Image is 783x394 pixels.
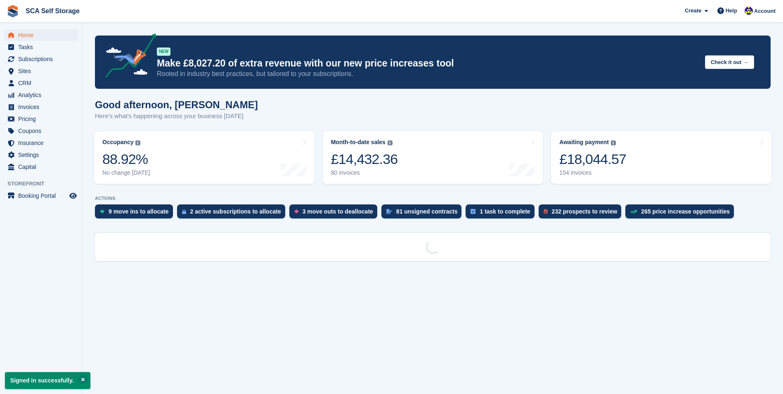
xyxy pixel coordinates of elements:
span: Booking Portal [18,190,68,202]
div: Month-to-date sales [331,139,386,146]
div: £18,044.57 [559,151,626,168]
img: task-75834270c22a3079a89374b754ae025e5fb1db73e45f91037f5363f120a921f8.svg [471,209,475,214]
span: Create [685,7,701,15]
span: Analytics [18,89,68,101]
div: 232 prospects to review [552,208,617,215]
a: menu [4,161,78,173]
a: 265 price increase opportunities [625,204,738,223]
span: Sites [18,65,68,77]
a: menu [4,77,78,89]
a: menu [4,89,78,101]
a: 9 move ins to allocate [95,204,177,223]
a: SCA Self Storage [22,4,83,18]
a: Occupancy 88.92% No change [DATE] [94,131,315,184]
a: menu [4,29,78,41]
p: Signed in successfully. [5,372,90,389]
p: Rooted in industry best practices, but tailored to your subscriptions. [157,69,698,78]
span: Subscriptions [18,53,68,65]
div: NEW [157,47,170,56]
a: menu [4,113,78,125]
div: 154 invoices [559,169,626,176]
p: Here's what's happening across your business [DATE] [95,112,258,121]
div: Awaiting payment [559,139,609,146]
div: 80 invoices [331,169,398,176]
div: 1 task to complete [480,208,530,215]
span: CRM [18,77,68,89]
img: icon-info-grey-7440780725fd019a000dd9b08b2336e03edf1995a4989e88bcd33f0948082b44.svg [388,140,393,145]
img: Thomas Webb [745,7,753,15]
p: Make £8,027.20 of extra revenue with our new price increases tool [157,57,698,69]
span: Invoices [18,101,68,113]
img: prospect-51fa495bee0391a8d652442698ab0144808aea92771e9ea1ae160a38d050c398.svg [544,209,548,214]
img: move_ins_to_allocate_icon-fdf77a2bb77ea45bf5b3d319d69a93e2d87916cf1d5bf7949dd705db3b84f3ca.svg [100,209,104,214]
a: 1 task to complete [466,204,538,223]
div: 88.92% [102,151,150,168]
span: Capital [18,161,68,173]
a: 2 active subscriptions to allocate [177,204,289,223]
h1: Good afternoon, [PERSON_NAME] [95,99,258,110]
a: Preview store [68,191,78,201]
span: Home [18,29,68,41]
a: menu [4,137,78,149]
a: 232 prospects to review [539,204,626,223]
div: 3 move outs to deallocate [303,208,373,215]
span: Tasks [18,41,68,53]
span: Help [726,7,737,15]
img: price_increase_opportunities-93ffe204e8149a01c8c9dc8f82e8f89637d9d84a8eef4429ea346261dce0b2c0.svg [630,210,637,214]
a: menu [4,149,78,161]
img: icon-info-grey-7440780725fd019a000dd9b08b2336e03edf1995a4989e88bcd33f0948082b44.svg [611,140,616,145]
span: Coupons [18,125,68,137]
img: stora-icon-8386f47178a22dfd0bd8f6a31ec36ba5ce8667c1dd55bd0f319d3a0aa187defe.svg [7,5,19,17]
img: contract_signature_icon-13c848040528278c33f63329250d36e43548de30e8caae1d1a13099fd9432cc5.svg [386,209,392,214]
a: 3 move outs to deallocate [289,204,381,223]
img: price-adjustments-announcement-icon-8257ccfd72463d97f412b2fc003d46551f7dbcb40ab6d574587a9cd5c0d94... [99,33,156,81]
div: 9 move ins to allocate [109,208,169,215]
a: 81 unsigned contracts [381,204,466,223]
div: Occupancy [102,139,133,146]
a: menu [4,101,78,113]
div: 265 price increase opportunities [641,208,730,215]
span: Storefront [7,180,82,188]
button: Check it out → [705,55,754,69]
div: £14,432.36 [331,151,398,168]
a: menu [4,190,78,202]
div: No change [DATE] [102,169,150,176]
span: Account [754,7,776,15]
a: menu [4,41,78,53]
span: Insurance [18,137,68,149]
span: Pricing [18,113,68,125]
div: 81 unsigned contracts [396,208,458,215]
span: Settings [18,149,68,161]
a: Month-to-date sales £14,432.36 80 invoices [323,131,543,184]
img: active_subscription_to_allocate_icon-d502201f5373d7db506a760aba3b589e785aa758c864c3986d89f69b8ff3... [182,209,186,214]
div: 2 active subscriptions to allocate [190,208,281,215]
p: ACTIONS [95,196,771,201]
a: Awaiting payment £18,044.57 154 invoices [551,131,771,184]
a: menu [4,65,78,77]
img: move_outs_to_deallocate_icon-f764333ba52eb49d3ac5e1228854f67142a1ed5810a6f6cc68b1a99e826820c5.svg [294,209,298,214]
img: icon-info-grey-7440780725fd019a000dd9b08b2336e03edf1995a4989e88bcd33f0948082b44.svg [135,140,140,145]
a: menu [4,53,78,65]
a: menu [4,125,78,137]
